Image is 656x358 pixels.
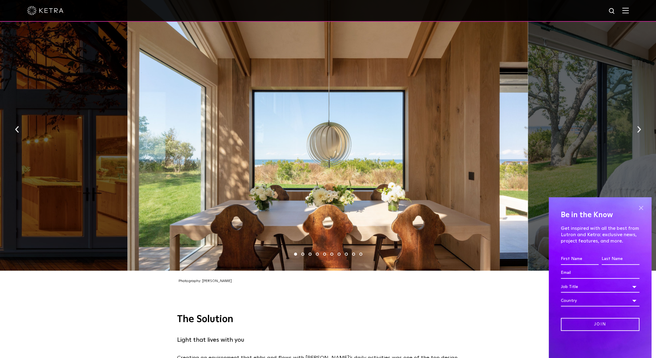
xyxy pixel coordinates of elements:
[622,8,629,13] img: Hamburger%20Nav.svg
[637,126,641,132] img: arrow-right-black.svg
[561,295,639,306] div: Country
[561,267,639,279] input: Email
[27,6,63,15] img: ketra-logo-2019-white
[608,8,616,15] img: search icon
[602,253,639,265] input: Last Name
[561,253,599,265] input: First Name
[561,281,639,293] div: Job Title
[177,335,479,345] h5: Light that lives with you
[179,278,481,285] p: Photography: [PERSON_NAME]
[561,225,639,244] p: Get inspired with all the best from Lutron and Ketra: exclusive news, project features, and more.
[561,318,639,331] input: Join
[15,126,19,132] img: arrow-left-black.svg
[177,313,479,326] h3: The Solution
[561,209,639,221] h4: Be in the Know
